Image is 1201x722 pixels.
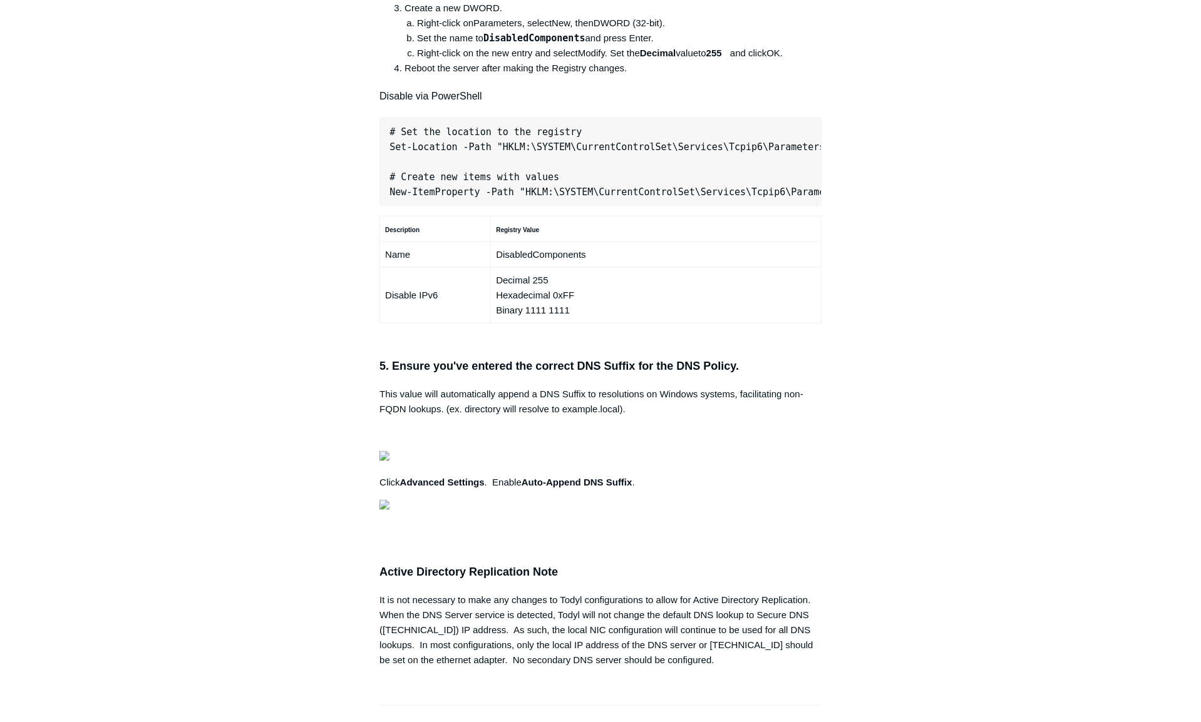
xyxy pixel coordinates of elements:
h4: Disable via PowerShell [379,88,822,104]
img: 27414207119379 [379,451,389,461]
span: DWORD (32-bit) [594,18,662,28]
pre: # Set the location to the registry Set-Location -Path "HKLM:\SYSTEM\CurrentControlSet\Services\Tc... [379,118,822,206]
p: Click . Enable . [379,475,822,490]
strong: Advanced Settings [400,477,485,487]
td: Disable IPv6 [380,268,491,323]
span: Create a new DWORD. [405,3,502,13]
span: Right-click on the new entry and select . Set the to and click . [417,48,783,58]
strong: Decimal [640,48,676,58]
span: Reboot the server after making the Registry changes. [405,63,627,73]
h3: Active Directory Replication Note [379,563,822,581]
span: Parameters [473,18,522,28]
p: This value will automatically append a DNS Suffix to resolutions on Windows systems, facilitating... [379,387,822,417]
span: Right-click on , select , then . [417,18,665,28]
td: DisabledComponents [491,242,821,268]
strong: Auto-Append DNS Suffix [522,477,632,487]
img: 27414169404179 [379,500,389,510]
h3: 5. Ensure you've entered the correct DNS Suffix for the DNS Policy. [379,357,822,375]
span: OK [766,48,780,58]
span: Modify [578,48,605,58]
strong: 255 [706,48,722,58]
kbd: DisabledComponents [483,33,585,44]
strong: Description [385,226,420,233]
td: Decimal 255 Hexadecimal 0xFF Binary 1111 1111 [491,268,821,323]
span: value [676,48,698,58]
strong: Registry Value [496,226,539,233]
div: It is not necessary to make any changes to Todyl configurations to allow for Active Directory Rep... [379,592,822,668]
span: Set the name to and press Enter. [417,33,654,43]
td: Name [380,242,491,268]
span: New [552,18,570,28]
